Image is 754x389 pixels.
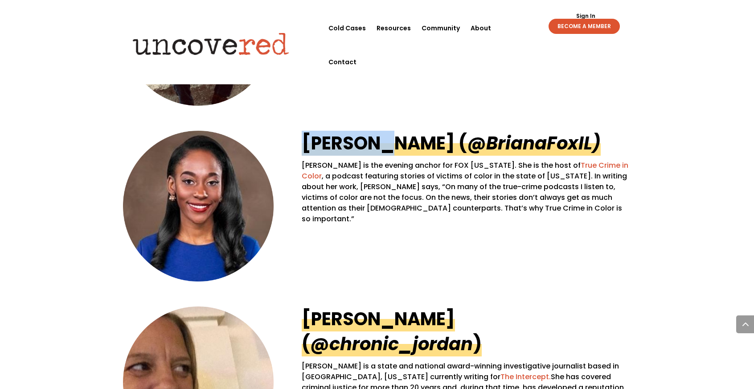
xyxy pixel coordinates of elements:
a: BECOME A MEMBER [549,19,620,34]
a: Cold Cases [328,11,366,45]
a: Community [422,11,460,45]
a: [PERSON_NAME] (@BrianaFoxIL) [302,131,601,156]
a: Sign In [571,13,600,19]
a: The Intercept. [500,372,551,382]
a: True Crime in Color [302,160,628,181]
em: @chronic_jordan [310,331,473,356]
p: [PERSON_NAME] is the evening anchor for FOX [US_STATE]. She is the host of , a podcast featuring ... [302,160,631,224]
img: BrianaCollins [123,131,274,281]
a: Resources [377,11,411,45]
a: About [471,11,491,45]
a: [PERSON_NAME] (@chronic_jordan) [302,306,482,356]
i: BrianaFoxIL) [486,131,601,156]
img: Uncovered logo [125,26,297,61]
a: Contact [328,45,357,79]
